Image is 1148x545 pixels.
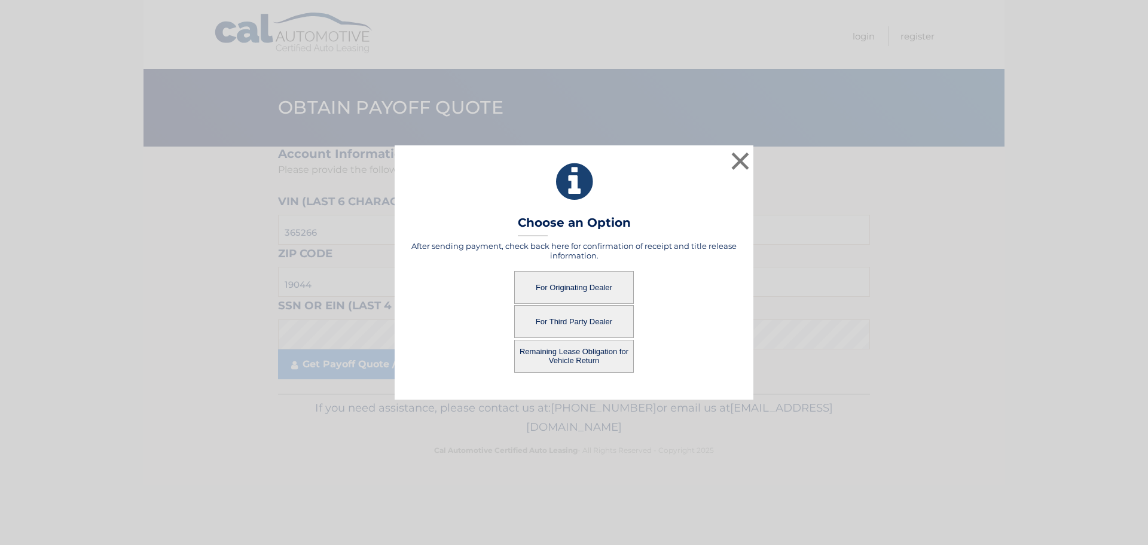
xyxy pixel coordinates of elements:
button: × [728,149,752,173]
button: For Originating Dealer [514,271,634,304]
h5: After sending payment, check back here for confirmation of receipt and title release information. [410,241,738,260]
h3: Choose an Option [518,215,631,236]
button: Remaining Lease Obligation for Vehicle Return [514,340,634,373]
button: For Third Party Dealer [514,305,634,338]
